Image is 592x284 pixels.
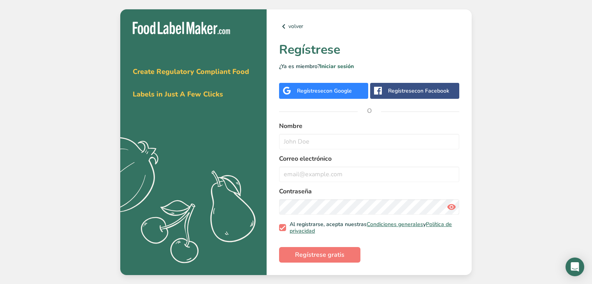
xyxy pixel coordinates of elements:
input: email@example.com [279,167,459,182]
span: Al registrarse, acepta nuestras y [286,221,457,235]
a: Iniciar sesión [320,63,354,70]
a: Política de privacidad [290,221,452,235]
div: Open Intercom Messenger [566,258,584,276]
a: Condiciones generales [367,221,423,228]
a: volver [279,22,459,31]
input: John Doe [279,134,459,149]
img: Food Label Maker [133,22,230,35]
span: con Facebook [415,87,449,95]
label: Nombre [279,121,459,131]
span: con Google [323,87,352,95]
h1: Regístrese [279,40,459,59]
span: O [358,99,381,123]
span: Create Regulatory Compliant Food Labels in Just A Few Clicks [133,67,249,99]
span: Regístrese gratis [295,250,344,259]
label: Correo electrónico [279,154,459,163]
p: ¿Ya es miembro? [279,62,459,70]
button: Regístrese gratis [279,247,360,263]
div: Regístrese [297,87,352,95]
label: Contraseña [279,187,459,196]
div: Regístrese [388,87,449,95]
